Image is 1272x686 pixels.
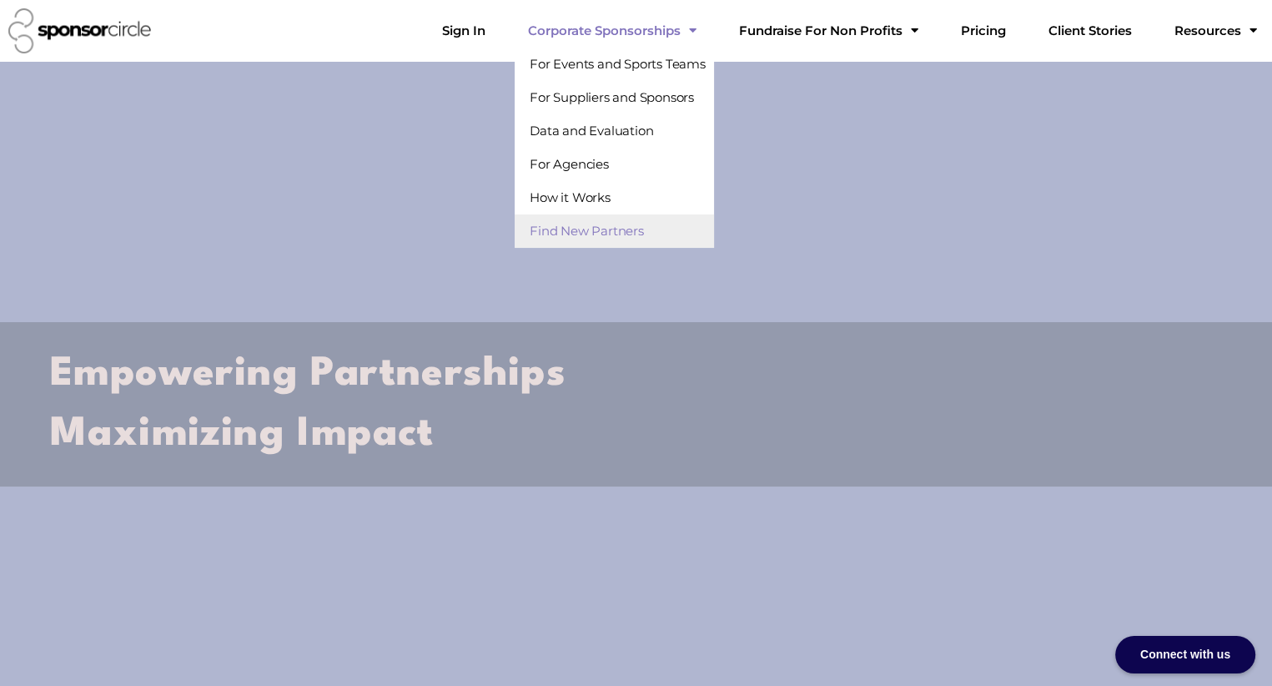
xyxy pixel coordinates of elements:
[515,181,714,214] a: How it Works
[515,48,714,248] ul: Corporate SponsorshipsMenu Toggle
[515,14,710,48] a: Corporate SponsorshipsMenu Toggle
[1035,14,1145,48] a: Client Stories
[429,14,499,48] a: Sign In
[515,148,714,181] a: For Agencies
[429,14,1270,48] nav: Menu
[1115,636,1255,673] div: Connect with us
[515,48,714,81] a: For Events and Sports Teams
[515,214,714,248] a: Find New Partners
[8,8,151,53] img: Sponsor Circle logo
[1161,14,1270,48] a: Resources
[50,345,1222,464] h2: Empowering Partnerships Maximizing Impact
[948,14,1019,48] a: Pricing
[726,14,932,48] a: Fundraise For Non ProfitsMenu Toggle
[515,81,714,114] a: For Suppliers and Sponsors
[515,114,714,148] a: Data and Evaluation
